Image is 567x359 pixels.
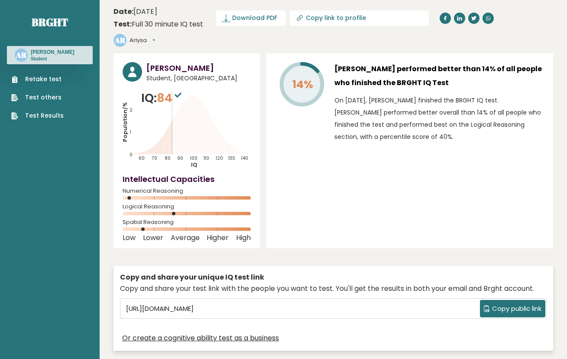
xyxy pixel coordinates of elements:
a: Brght [32,15,68,29]
tspan: 90 [177,155,183,161]
a: Download PDF [216,10,285,26]
tspan: 60 [139,155,145,161]
span: Spatial Reasoning [123,221,251,224]
span: 84 [157,90,184,106]
text: AR [114,35,126,45]
b: Date: [113,7,133,16]
span: Numerical Reasoning [123,189,251,193]
a: Or create a cognitive ability test as a business [122,333,279,343]
tspan: 140 [242,155,249,161]
tspan: Population/% [121,102,129,142]
tspan: IQ [191,161,197,169]
h3: [PERSON_NAME] performed better than 14% of all people who finished the BRGHT IQ Test [334,62,544,90]
div: Copy and share your test link with the people you want to test. You'll get the results in both yo... [120,283,547,294]
div: Copy and share your unique IQ test link [120,272,547,283]
tspan: 70 [152,155,157,161]
span: Student, [GEOGRAPHIC_DATA] [146,74,251,83]
div: Full 30 minute IQ test [113,19,203,30]
span: Copy public link [492,304,541,314]
p: On [DATE], [PERSON_NAME] finished the BRGHT IQ test. [PERSON_NAME] performed better overall than ... [334,94,544,143]
tspan: 100 [190,155,198,161]
button: Arlysa [130,36,155,45]
h3: [PERSON_NAME] [146,62,251,74]
span: Low [123,236,136,240]
span: Higher [207,236,229,240]
tspan: 14% [292,77,313,92]
span: High [236,236,251,240]
a: Test Results [11,111,64,120]
tspan: 130 [229,155,236,161]
tspan: 0 [130,152,133,158]
a: Retake test [11,75,64,84]
tspan: 80 [165,155,171,161]
span: Lower [143,236,163,240]
span: Logical Reasoning [123,205,251,208]
p: IQ: [141,89,184,107]
tspan: 110 [204,155,209,161]
text: AR [16,50,27,60]
h4: Intellectual Capacities [123,173,251,185]
span: Download PDF [232,13,277,23]
b: Test: [113,19,132,29]
span: Average [171,236,200,240]
button: Copy public link [480,300,545,317]
h3: [PERSON_NAME] [31,49,75,56]
tspan: 2 [130,107,133,113]
p: Student [31,56,75,62]
tspan: 1 [130,129,131,135]
a: Test others [11,93,64,102]
time: [DATE] [113,7,157,17]
tspan: 120 [216,155,224,161]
